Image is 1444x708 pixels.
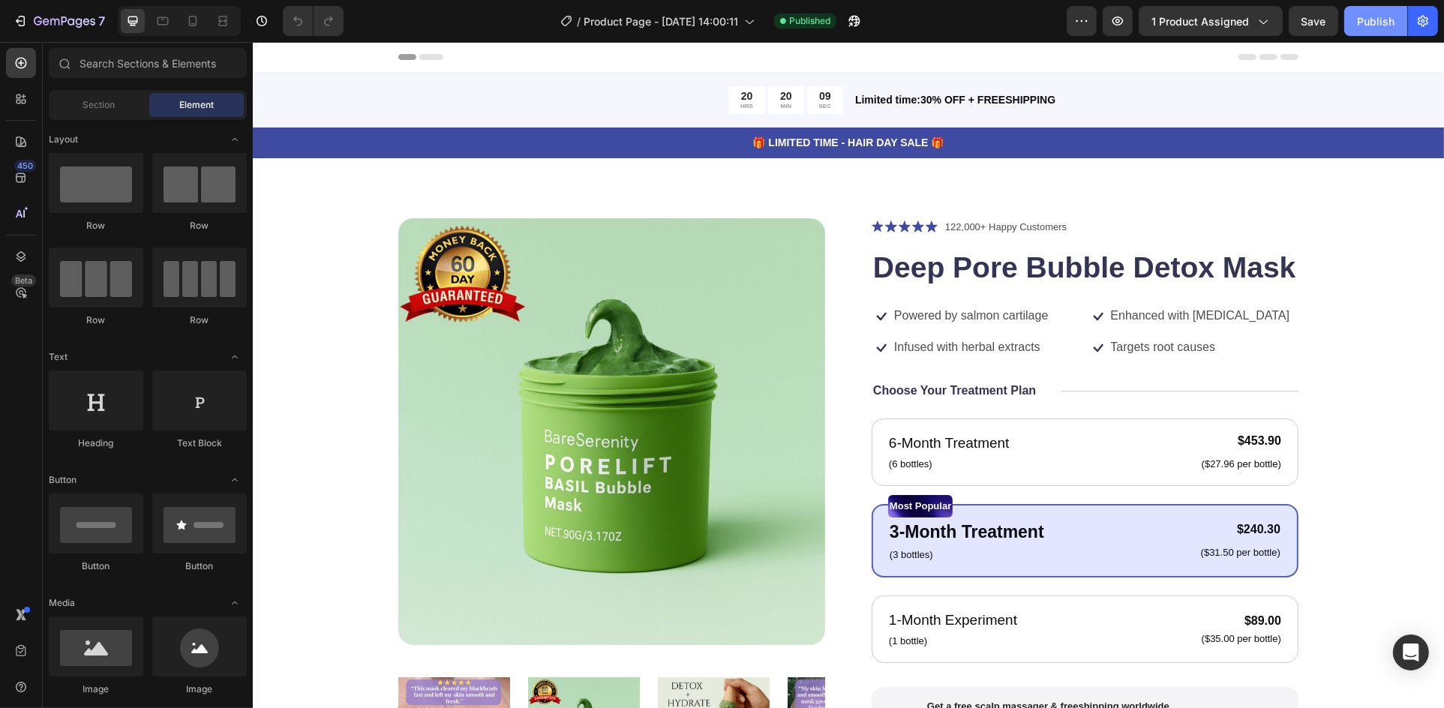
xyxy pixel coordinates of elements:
[1344,6,1407,36] button: Publish
[1301,15,1326,28] span: Save
[566,47,578,61] div: 09
[620,341,783,357] p: Choose Your Treatment Plan
[584,13,738,29] span: Product Page - [DATE] 14:00:11
[49,313,143,327] div: Row
[14,160,36,172] div: 450
[636,415,757,430] p: (6 bottles)
[2,93,1190,109] p: 🎁 LIMITED TIME - HAIR DAY SALE 🎁
[858,266,1037,282] p: Enhanced with [MEDICAL_DATA]
[948,505,1028,517] p: ($31.50 per bottle)
[283,6,344,36] div: Undo/Redo
[692,178,814,193] p: 122,000+ Happy Customers
[223,591,247,615] span: Toggle open
[858,298,963,313] p: Targets root causes
[98,12,105,30] p: 7
[789,14,830,28] span: Published
[223,127,247,151] span: Toggle open
[49,133,78,146] span: Layout
[49,682,143,696] div: Image
[602,50,1044,66] p: Limited time:30% OFF + FREESHIPPING
[152,219,247,232] div: Row
[223,468,247,492] span: Toggle open
[488,47,500,61] div: 20
[636,592,764,607] p: (1 bottle)
[619,205,1046,247] h1: Deep Pore Bubble Detox Mask
[152,313,247,327] div: Row
[949,416,1028,429] p: ($27.96 per bottle)
[674,658,917,671] p: Get a free scalp massager & freeshipping worldwide
[49,350,68,364] span: Text
[6,6,112,36] button: 7
[179,98,214,112] span: Element
[637,454,698,474] p: Most Popular
[566,61,578,68] p: SEC
[947,478,1029,497] div: $240.30
[152,682,247,696] div: Image
[947,568,1030,589] div: $89.00
[949,591,1028,604] p: ($35.00 per bottle)
[49,473,77,487] span: Button
[577,13,581,29] span: /
[223,345,247,369] span: Toggle open
[49,219,143,232] div: Row
[49,596,75,610] span: Media
[527,61,539,68] p: MIN
[1139,6,1283,36] button: 1 product assigned
[1357,13,1394,29] div: Publish
[641,266,795,282] p: Powered by salmon cartilage
[636,568,764,589] p: 1-Month Experiment
[1393,634,1429,670] div: Open Intercom Messenger
[488,61,500,68] p: HRS
[1289,6,1338,36] button: Save
[637,477,791,503] p: 3-Month Treatment
[11,274,36,286] div: Beta
[1151,13,1249,29] span: 1 product assigned
[637,505,791,520] p: (3 bottles)
[641,298,788,313] p: Infused with herbal extracts
[49,48,247,78] input: Search Sections & Elements
[636,391,757,412] p: 6-Month Treatment
[49,559,143,573] div: Button
[152,559,247,573] div: Button
[83,98,116,112] span: Section
[527,47,539,61] div: 20
[152,436,247,450] div: Text Block
[947,390,1030,409] div: $453.90
[49,436,143,450] div: Heading
[253,42,1444,708] iframe: Design area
